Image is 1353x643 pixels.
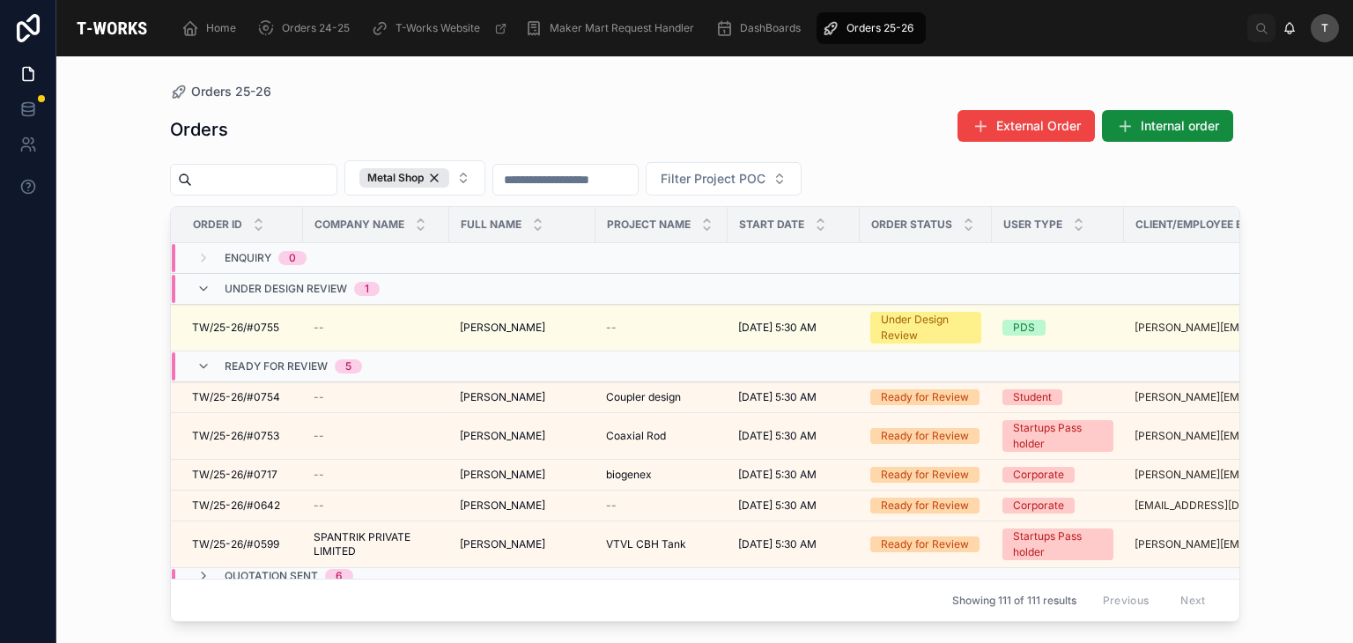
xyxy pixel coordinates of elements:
[314,499,439,513] a: --
[460,537,545,551] span: [PERSON_NAME]
[740,21,801,35] span: DashBoards
[1135,499,1291,513] a: [EMAIL_ADDRESS][DOMAIN_NAME]
[314,429,439,443] a: --
[1135,429,1291,443] a: [PERSON_NAME][EMAIL_ADDRESS][DOMAIN_NAME]
[314,468,439,482] a: --
[606,429,666,443] span: Coaxial Rod
[460,390,585,404] a: [PERSON_NAME]
[738,429,817,443] span: [DATE] 5:30 AM
[289,251,296,265] div: 0
[606,537,717,551] a: VTVL CBH Tank
[661,170,765,188] span: Filter Project POC
[606,390,681,404] span: Coupler design
[1002,498,1113,514] a: Corporate
[606,468,717,482] a: biogenex
[192,321,292,335] a: TW/25-26/#0755
[1013,498,1064,514] div: Corporate
[738,390,849,404] a: [DATE] 5:30 AM
[314,499,324,513] span: --
[192,537,279,551] span: TW/25-26/#0599
[871,218,952,232] span: Order Status
[1002,528,1113,560] a: Startups Pass holder
[1002,389,1113,405] a: Student
[870,498,981,514] a: Ready for Review
[738,499,817,513] span: [DATE] 5:30 AM
[739,218,804,232] span: Start Date
[1135,468,1291,482] a: [PERSON_NAME][EMAIL_ADDRESS][PERSON_NAME][DOMAIN_NAME]
[1013,528,1103,560] div: Startups Pass holder
[606,537,686,551] span: VTVL CBH Tank
[1102,110,1233,142] button: Internal order
[460,321,585,335] a: [PERSON_NAME]
[1135,537,1291,551] a: [PERSON_NAME][EMAIL_ADDRESS][DOMAIN_NAME]
[1135,390,1291,404] a: [PERSON_NAME][EMAIL_ADDRESS][PERSON_NAME][DOMAIN_NAME]
[359,168,449,188] div: Metal Shop
[192,499,280,513] span: TW/25-26/#0642
[738,537,849,551] a: [DATE] 5:30 AM
[192,499,292,513] a: TW/25-26/#0642
[881,467,969,483] div: Ready for Review
[461,218,521,232] span: Full Name
[606,429,717,443] a: Coaxial Rod
[1141,117,1219,135] span: Internal order
[225,282,347,296] span: Under Design Review
[881,389,969,405] div: Ready for Review
[1321,21,1328,35] span: T
[252,12,362,44] a: Orders 24-25
[847,21,913,35] span: Orders 25-26
[460,429,545,443] span: [PERSON_NAME]
[957,110,1095,142] button: External Order
[170,83,271,100] a: Orders 25-26
[365,282,369,296] div: 1
[314,390,324,404] span: --
[870,312,981,344] a: Under Design Review
[738,429,849,443] a: [DATE] 5:30 AM
[520,12,706,44] a: Maker Mart Request Handler
[738,468,849,482] a: [DATE] 5:30 AM
[193,218,242,232] span: Order ID
[881,536,969,552] div: Ready for Review
[1013,320,1035,336] div: PDS
[738,468,817,482] span: [DATE] 5:30 AM
[225,251,271,265] span: Enquiry
[396,21,480,35] span: T-Works Website
[460,499,545,513] span: [PERSON_NAME]
[710,12,813,44] a: DashBoards
[1013,389,1052,405] div: Student
[738,321,849,335] a: [DATE] 5:30 AM
[192,390,280,404] span: TW/25-26/#0754
[314,218,404,232] span: Company Name
[1013,420,1103,452] div: Startups Pass holder
[314,468,324,482] span: --
[191,83,271,100] span: Orders 25-26
[870,467,981,483] a: Ready for Review
[1002,320,1113,336] a: PDS
[881,312,971,344] div: Under Design Review
[170,117,228,142] h1: Orders
[738,390,817,404] span: [DATE] 5:30 AM
[550,21,694,35] span: Maker Mart Request Handler
[314,530,439,558] a: SPANTRIK PRIVATE LIMITED
[206,21,236,35] span: Home
[192,429,292,443] a: TW/25-26/#0753
[607,218,691,232] span: Project Name
[1135,321,1291,335] a: [PERSON_NAME][EMAIL_ADDRESS][DOMAIN_NAME]
[167,9,1247,48] div: scrollable content
[192,537,292,551] a: TW/25-26/#0599
[460,499,585,513] a: [PERSON_NAME]
[359,168,449,188] button: Unselect METAL_SHOP
[282,21,350,35] span: Orders 24-25
[1002,420,1113,452] a: Startups Pass holder
[192,390,292,404] a: TW/25-26/#0754
[870,428,981,444] a: Ready for Review
[460,537,585,551] a: [PERSON_NAME]
[460,390,545,404] span: [PERSON_NAME]
[606,468,652,482] span: biogenex
[460,468,585,482] a: [PERSON_NAME]
[1002,467,1113,483] a: Corporate
[817,12,926,44] a: Orders 25-26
